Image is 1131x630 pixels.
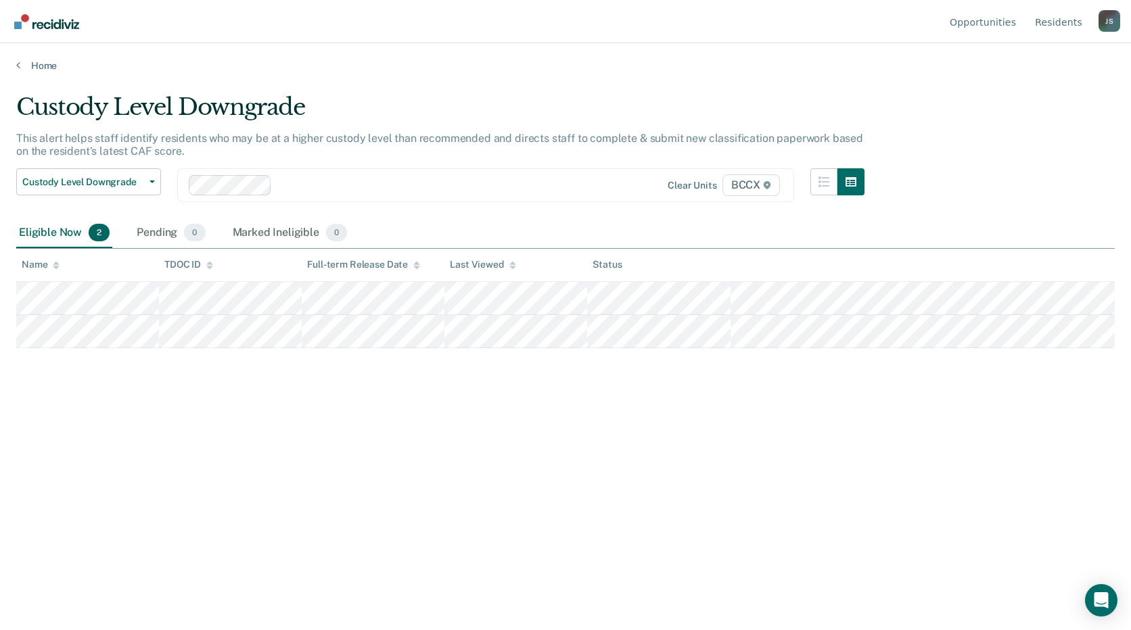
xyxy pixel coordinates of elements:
div: Custody Level Downgrade [16,93,864,132]
button: Profile dropdown button [1099,10,1120,32]
div: Name [22,259,60,270]
span: 2 [89,224,110,241]
a: Home [16,59,1115,72]
p: This alert helps staff identify residents who may be at a higher custody level than recommended a... [16,132,863,157]
div: Eligible Now2 [16,218,112,248]
img: Recidiviz [14,14,79,29]
div: J S [1099,10,1120,32]
div: Marked Ineligible0 [230,218,350,248]
div: Pending0 [134,218,208,248]
span: 0 [184,224,205,241]
span: Custody Level Downgrade [22,176,144,188]
div: TDOC ID [164,259,213,270]
div: Clear units [668,180,717,191]
div: Full-term Release Date [307,259,420,270]
div: Status [593,259,622,270]
span: 0 [326,224,347,241]
div: Last Viewed [450,259,515,270]
div: Open Intercom Messenger [1085,584,1117,616]
button: Custody Level Downgrade [16,168,161,195]
span: BCCX [722,174,780,196]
